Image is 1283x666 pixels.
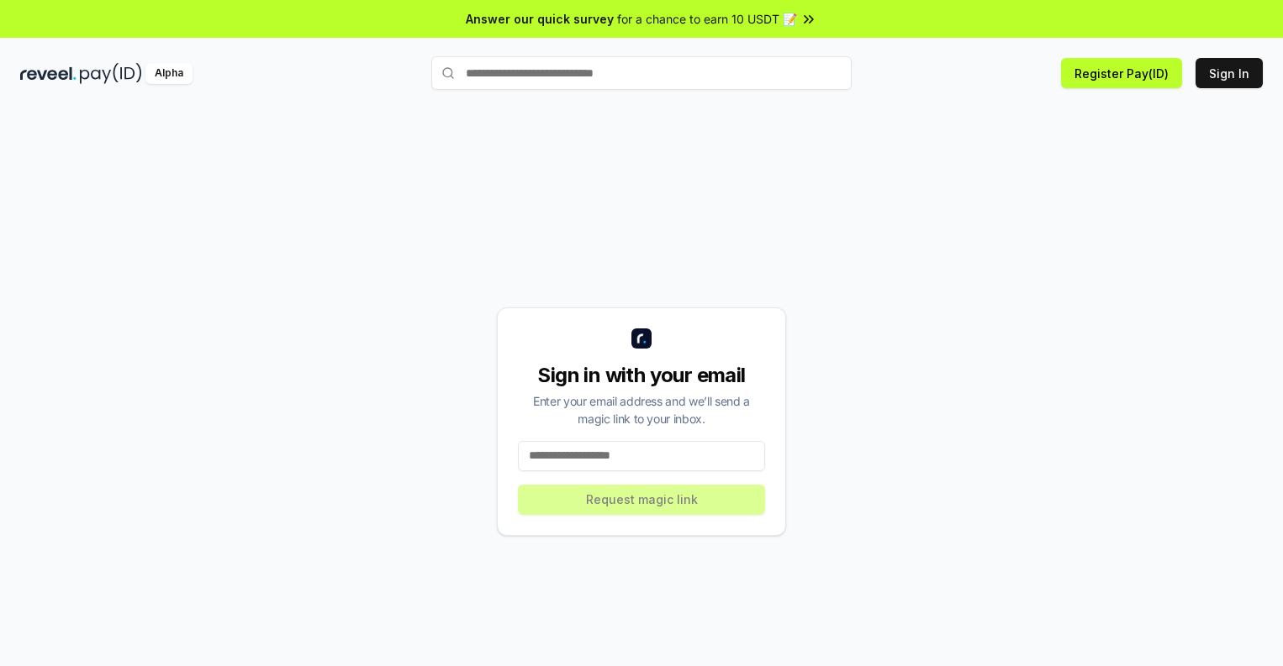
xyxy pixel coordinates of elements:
img: reveel_dark [20,63,77,84]
div: Enter your email address and we’ll send a magic link to your inbox. [518,392,765,427]
div: Sign in with your email [518,362,765,389]
span: Answer our quick survey [466,10,614,28]
button: Sign In [1196,58,1263,88]
div: Alpha [145,63,193,84]
img: logo_small [631,328,652,349]
img: pay_id [80,63,142,84]
span: for a chance to earn 10 USDT 📝 [617,10,797,28]
button: Register Pay(ID) [1061,58,1182,88]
